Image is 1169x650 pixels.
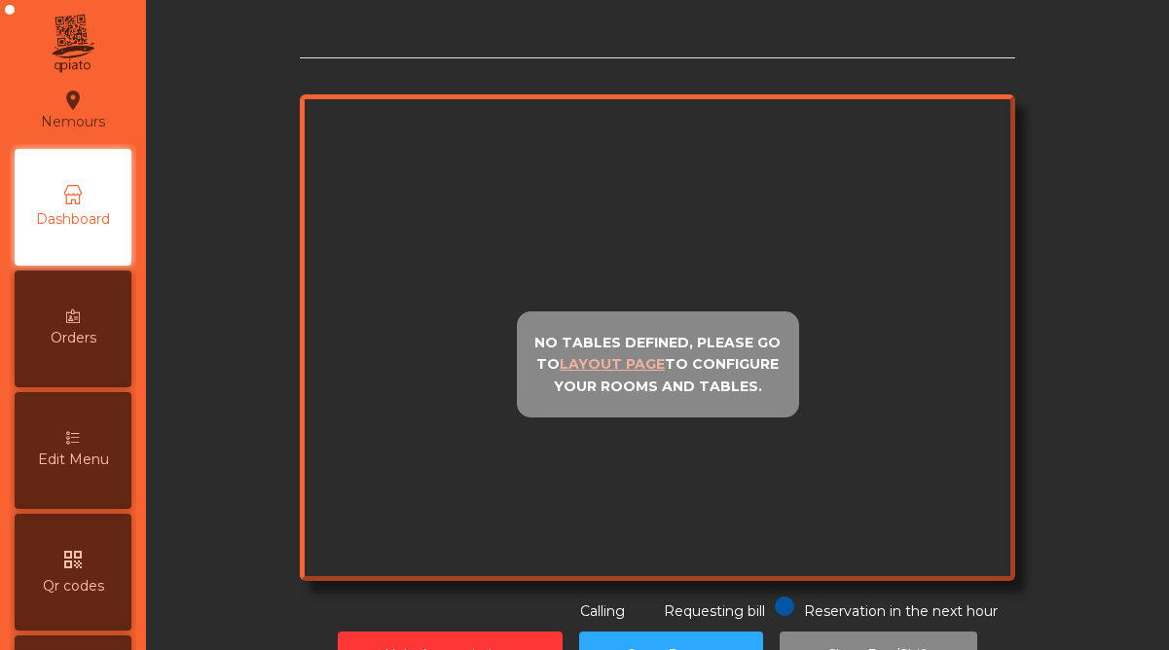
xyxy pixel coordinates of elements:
[49,10,96,78] img: qpiato
[526,332,790,398] p: No tables defined, please go to to configure your rooms and tables.
[38,450,109,470] span: Edit Menu
[61,548,85,571] i: qr_code
[560,355,665,373] u: layout page
[41,86,105,134] div: Nemours
[43,576,104,596] span: Qr codes
[36,209,110,230] span: Dashboard
[61,89,85,112] i: location_on
[580,602,625,620] span: Calling
[664,602,765,620] span: Requesting bill
[804,602,998,620] span: Reservation in the next hour
[51,328,96,348] span: Orders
